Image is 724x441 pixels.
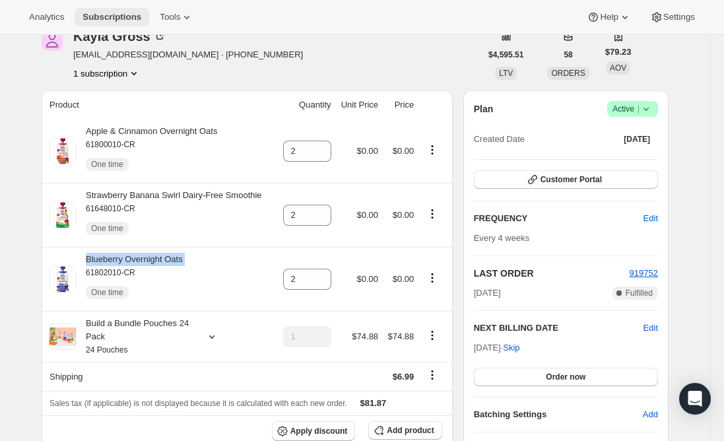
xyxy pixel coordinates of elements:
[616,130,658,149] button: [DATE]
[499,69,513,78] span: LTV
[556,46,580,64] button: 58
[564,50,572,60] span: 58
[474,343,520,353] span: [DATE] ·
[335,90,383,119] th: Unit Price
[474,368,658,386] button: Order now
[579,8,639,26] button: Help
[643,322,658,335] button: Edit
[357,210,379,220] span: $0.00
[503,341,519,355] span: Skip
[474,287,501,300] span: [DATE]
[600,12,618,22] span: Help
[49,138,76,164] img: product img
[21,8,72,26] button: Analytics
[73,30,166,43] div: Kayla Gross
[73,67,141,80] button: Product actions
[474,322,643,335] h2: NEXT BILLING DATE
[474,408,643,421] h6: Batching Settings
[393,146,414,156] span: $0.00
[368,421,442,440] button: Add product
[422,368,443,382] button: Shipping actions
[393,210,414,220] span: $0.00
[546,372,585,382] span: Order now
[277,90,335,119] th: Quantity
[422,271,443,285] button: Product actions
[76,317,195,356] div: Build a Bundle Pouches 24 Pack
[630,268,658,278] a: 919752
[76,125,217,178] div: Apple & Cinnamon Overnight Oats
[474,102,494,116] h2: Plan
[49,266,76,292] img: product img
[422,328,443,343] button: Product actions
[86,345,127,355] small: 24 Pouches
[638,104,640,114] span: |
[73,48,303,61] span: [EMAIL_ADDRESS][DOMAIN_NAME] · [PHONE_NUMBER]
[643,408,658,421] span: Add
[86,268,135,277] small: 61802010-CR
[387,425,434,436] span: Add product
[474,133,525,146] span: Created Date
[610,63,626,73] span: AOV
[357,146,379,156] span: $0.00
[474,233,530,243] span: Every 4 weeks
[272,421,356,441] button: Apply discount
[382,90,418,119] th: Price
[357,274,379,284] span: $0.00
[42,362,277,391] th: Shipping
[393,274,414,284] span: $0.00
[422,207,443,221] button: Product actions
[49,399,347,408] span: Sales tax (if applicable) is not displayed because it is calculated with each new order.
[76,253,183,306] div: Blueberry Overnight Oats
[679,383,711,415] div: Open Intercom Messenger
[635,404,666,425] button: Add
[422,143,443,157] button: Product actions
[626,288,653,298] span: Fulfilled
[75,8,149,26] button: Subscriptions
[76,189,262,242] div: Strawberry Banana Swirl Dairy-Free Smoothie
[42,90,277,119] th: Product
[474,170,658,189] button: Customer Portal
[49,202,76,228] img: product img
[29,12,64,22] span: Analytics
[91,287,123,298] span: One time
[393,372,414,382] span: $6.99
[612,102,653,116] span: Active
[152,8,201,26] button: Tools
[541,174,602,185] span: Customer Portal
[642,8,703,26] button: Settings
[360,398,387,408] span: $81.87
[474,212,643,225] h2: FREQUENCY
[86,140,135,149] small: 61800010-CR
[551,69,585,78] span: ORDERS
[636,208,666,229] button: Edit
[352,331,378,341] span: $74.88
[495,337,527,358] button: Skip
[82,12,141,22] span: Subscriptions
[160,12,180,22] span: Tools
[605,46,632,59] span: $79.23
[474,267,630,280] h2: LAST ORDER
[388,331,414,341] span: $74.88
[488,50,523,60] span: $4,595.51
[480,46,531,64] button: $4,595.51
[91,159,123,170] span: One time
[630,267,658,280] button: 919752
[290,426,348,436] span: Apply discount
[663,12,695,22] span: Settings
[86,204,135,213] small: 61648010-CR
[91,223,123,234] span: One time
[624,134,650,145] span: [DATE]
[42,30,63,51] span: Kayla Gross
[643,212,658,225] span: Edit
